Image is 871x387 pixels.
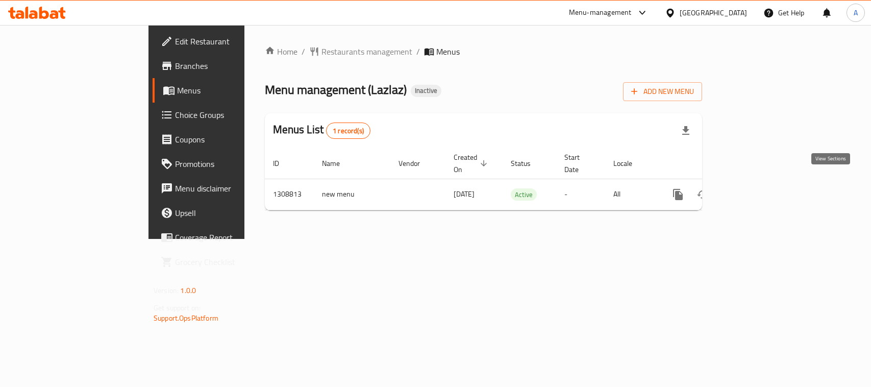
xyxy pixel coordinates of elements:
[175,109,286,121] span: Choice Groups
[302,45,305,58] li: /
[658,148,772,179] th: Actions
[175,60,286,72] span: Branches
[265,45,702,58] nav: breadcrumb
[153,103,294,127] a: Choice Groups
[273,157,292,170] span: ID
[605,179,658,210] td: All
[564,151,593,176] span: Start Date
[175,35,286,47] span: Edit Restaurant
[511,188,537,201] div: Active
[153,29,294,54] a: Edit Restaurant
[454,187,475,201] span: [DATE]
[623,82,702,101] button: Add New Menu
[175,207,286,219] span: Upsell
[674,118,698,143] div: Export file
[153,201,294,225] a: Upsell
[153,225,294,250] a: Coverage Report
[175,133,286,146] span: Coupons
[153,176,294,201] a: Menu disclaimer
[416,45,420,58] li: /
[327,126,370,136] span: 1 record(s)
[180,284,196,297] span: 1.0.0
[511,189,537,201] span: Active
[631,85,694,98] span: Add New Menu
[680,7,747,18] div: [GEOGRAPHIC_DATA]
[511,157,544,170] span: Status
[273,122,370,139] h2: Menus List
[314,179,390,210] td: new menu
[309,45,412,58] a: Restaurants management
[153,127,294,152] a: Coupons
[321,45,412,58] span: Restaurants management
[411,85,441,97] div: Inactive
[666,182,690,207] button: more
[613,157,645,170] span: Locale
[175,231,286,244] span: Coverage Report
[153,78,294,103] a: Menus
[556,179,605,210] td: -
[175,158,286,170] span: Promotions
[690,182,715,207] button: Change Status
[154,301,201,315] span: Get support on:
[265,78,407,101] span: Menu management ( Lazlaz )
[322,157,353,170] span: Name
[175,182,286,195] span: Menu disclaimer
[436,45,460,58] span: Menus
[175,256,286,268] span: Grocery Checklist
[411,86,441,95] span: Inactive
[154,311,218,325] a: Support.OpsPlatform
[153,54,294,78] a: Branches
[399,157,433,170] span: Vendor
[854,7,858,18] span: A
[154,284,179,297] span: Version:
[153,152,294,176] a: Promotions
[569,7,632,19] div: Menu-management
[326,123,370,139] div: Total records count
[153,250,294,274] a: Grocery Checklist
[454,151,490,176] span: Created On
[265,148,772,210] table: enhanced table
[177,84,286,96] span: Menus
